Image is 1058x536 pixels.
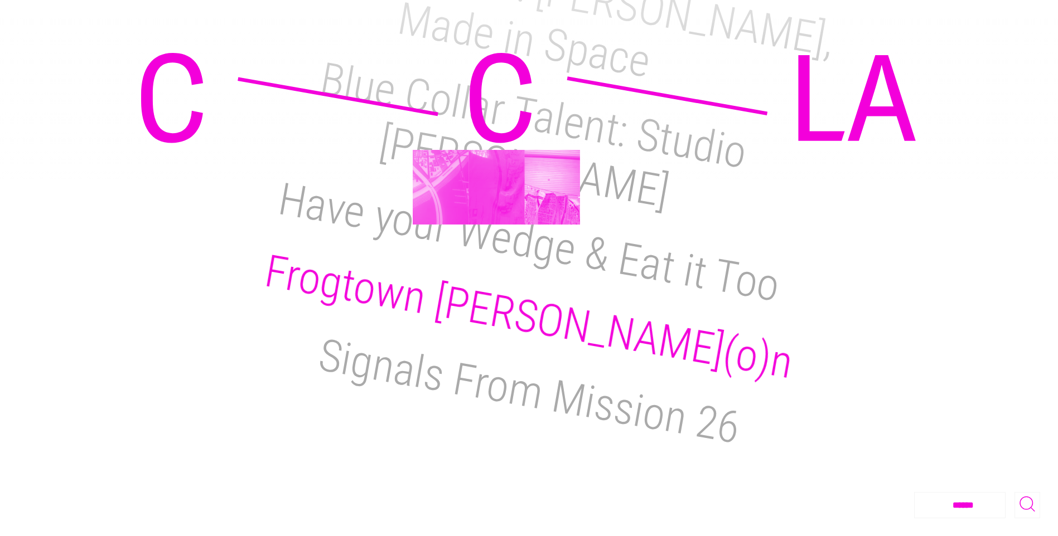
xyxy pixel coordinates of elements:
[1014,492,1040,518] button: Toggle Search
[315,329,743,455] a: Signals From Mission 26
[275,173,784,312] a: Have your Wedge & Eat it Too
[261,245,797,389] a: Frogtown [PERSON_NAME](o)n
[316,52,751,218] a: Blue Collar Talent: Studio [PERSON_NAME]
